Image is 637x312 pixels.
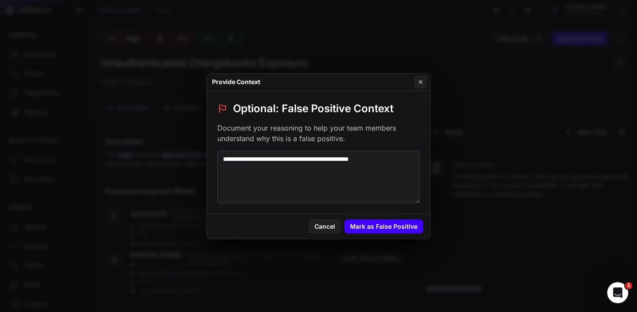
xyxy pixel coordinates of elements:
iframe: Intercom live chat [607,282,628,303]
span: 1 [625,282,632,289]
h1: Optional: False Positive Context [233,102,393,116]
p: Document your reasoning to help your team members understand why this is a false positive. [217,123,420,144]
button: Mark as False Positive [344,220,423,234]
h4: Provide Context [212,78,260,86]
button: Cancel [309,220,341,234]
